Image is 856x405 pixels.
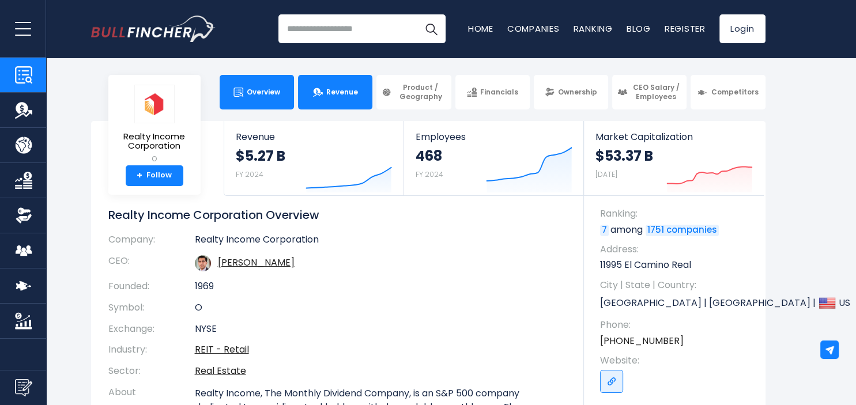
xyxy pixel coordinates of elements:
[468,22,493,35] a: Home
[558,88,597,97] span: Ownership
[416,147,443,165] strong: 468
[600,335,684,347] a: [PHONE_NUMBER]
[195,343,249,356] a: REIT - Retail
[612,75,687,109] a: CEO Salary / Employees
[600,224,754,236] p: among
[108,251,195,276] th: CEO:
[395,83,446,101] span: Product / Geography
[507,22,560,35] a: Companies
[627,22,651,35] a: Blog
[584,121,764,195] a: Market Capitalization $53.37 B [DATE]
[600,243,754,256] span: Address:
[108,361,195,382] th: Sector:
[224,121,404,195] a: Revenue $5.27 B FY 2024
[247,88,280,97] span: Overview
[595,147,653,165] strong: $53.37 B
[631,83,681,101] span: CEO Salary / Employees
[600,279,754,292] span: City | State | Country:
[117,84,192,165] a: Realty Income Corporation O
[665,22,706,35] a: Register
[480,88,518,97] span: Financials
[595,169,617,179] small: [DATE]
[195,255,211,271] img: sumit-roy.jpg
[416,169,443,179] small: FY 2024
[600,319,754,331] span: Phone:
[574,22,613,35] a: Ranking
[326,88,358,97] span: Revenue
[600,354,754,367] span: Website:
[236,147,285,165] strong: $5.27 B
[600,259,754,271] p: 11995 El Camino Real
[646,225,719,236] a: 1751 companies
[108,207,567,222] h1: Realty Income Corporation Overview
[600,294,754,312] p: [GEOGRAPHIC_DATA] | [GEOGRAPHIC_DATA] | US
[376,75,451,109] a: Product / Geography
[236,169,263,179] small: FY 2024
[108,319,195,340] th: Exchange:
[195,297,567,319] td: O
[691,75,765,109] a: Competitors
[595,131,752,142] span: Market Capitalization
[298,75,372,109] a: Revenue
[416,131,572,142] span: Employees
[195,319,567,340] td: NYSE
[126,165,183,186] a: +Follow
[417,14,446,43] button: Search
[600,207,754,220] span: Ranking:
[711,88,758,97] span: Competitors
[455,75,530,109] a: Financials
[108,276,195,297] th: Founded:
[118,154,191,164] small: O
[108,234,195,251] th: Company:
[719,14,766,43] a: Login
[534,75,608,109] a: Ownership
[404,121,583,195] a: Employees 468 FY 2024
[108,297,195,319] th: Symbol:
[108,339,195,361] th: Industry:
[236,131,392,142] span: Revenue
[15,207,32,224] img: Ownership
[220,75,294,109] a: Overview
[91,16,215,42] a: Go to homepage
[137,171,142,181] strong: +
[195,234,567,251] td: Realty Income Corporation
[600,370,623,393] a: Go to link
[218,256,295,269] a: ceo
[195,364,246,377] a: Real Estate
[118,132,191,151] span: Realty Income Corporation
[91,16,216,42] img: Bullfincher logo
[195,276,567,297] td: 1969
[600,225,609,236] a: 7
